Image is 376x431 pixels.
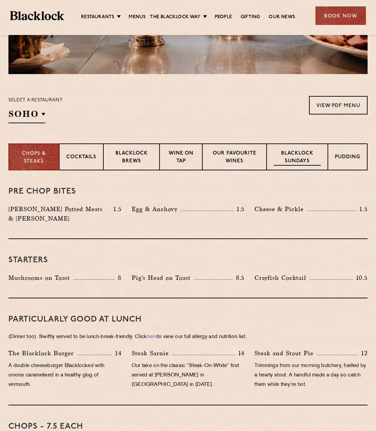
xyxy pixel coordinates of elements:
[132,273,194,283] p: Pig's Head on Toast
[8,187,368,196] h3: Pre Chop Bites
[8,422,368,431] h3: Chops - 7.5 each
[274,150,321,166] p: Blacklock Sundays
[8,256,368,265] h3: Starters
[167,150,195,166] p: Wine on Tap
[114,273,122,282] p: 8
[254,204,307,214] p: Cheese & Pickle
[16,150,52,165] p: Chops & Steaks
[241,14,260,21] a: Gifting
[254,361,368,390] p: Trimmings from our morning butchery, fuelled by a hearty stout. A handful made a day so catch the...
[215,14,232,21] a: People
[132,361,245,390] p: Our take on the classic “Steak-On-White” first served at [PERSON_NAME] in [GEOGRAPHIC_DATA] in [D...
[8,361,122,390] p: A double cheeseburger Blacklocked with onions caramelised in a healthy glug of vermouth.
[147,334,157,339] a: here
[10,11,64,20] img: BL_Textured_Logo-footer-cropped.svg
[8,315,368,324] h3: PARTICULARLY GOOD AT LUNCH
[209,150,260,166] p: Our favourite wines
[110,150,152,166] p: Blacklock Brews
[233,205,245,213] p: 1.5
[8,349,77,358] p: The Blacklock Burger
[8,332,368,342] p: (Dinner too). Swiftly served to be lunch-break-friendly. Click to view our full allergy and nutri...
[150,14,200,21] a: The Blacklock Way
[254,349,317,358] p: Steak and Stout Pie
[8,96,63,105] p: Select a restaurant
[8,108,45,123] h2: SOHO
[129,14,145,21] a: Menus
[309,96,368,114] a: View PDF Menu
[66,154,96,162] p: Cocktails
[132,349,172,358] p: Steak Sarnie
[8,273,73,283] p: Mushrooms on Toast
[8,204,109,223] p: [PERSON_NAME] Potted Meats & [PERSON_NAME]
[235,349,245,358] p: 14
[233,273,245,282] p: 8.5
[112,349,122,358] p: 14
[254,273,310,283] p: Crayfish Cocktail
[358,349,368,358] p: 12
[81,14,114,21] a: Restaurants
[269,14,295,21] a: Our News
[110,205,122,213] p: 1.5
[315,6,366,25] div: Book Now
[335,154,360,162] p: Pudding
[356,205,368,213] p: 1.5
[353,273,368,282] p: 10.5
[132,204,181,214] p: Egg & Anchovy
